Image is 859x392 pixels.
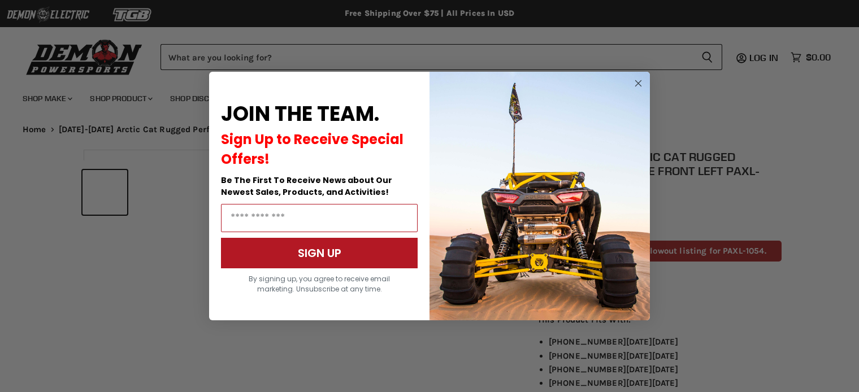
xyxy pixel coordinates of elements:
[429,72,650,320] img: a9095488-b6e7-41ba-879d-588abfab540b.jpeg
[221,130,404,168] span: Sign Up to Receive Special Offers!
[221,99,379,128] span: JOIN THE TEAM.
[631,76,645,90] button: Close dialog
[221,238,418,268] button: SIGN UP
[221,204,418,232] input: Email Address
[249,274,390,294] span: By signing up, you agree to receive email marketing. Unsubscribe at any time.
[221,175,392,198] span: Be The First To Receive News about Our Newest Sales, Products, and Activities!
